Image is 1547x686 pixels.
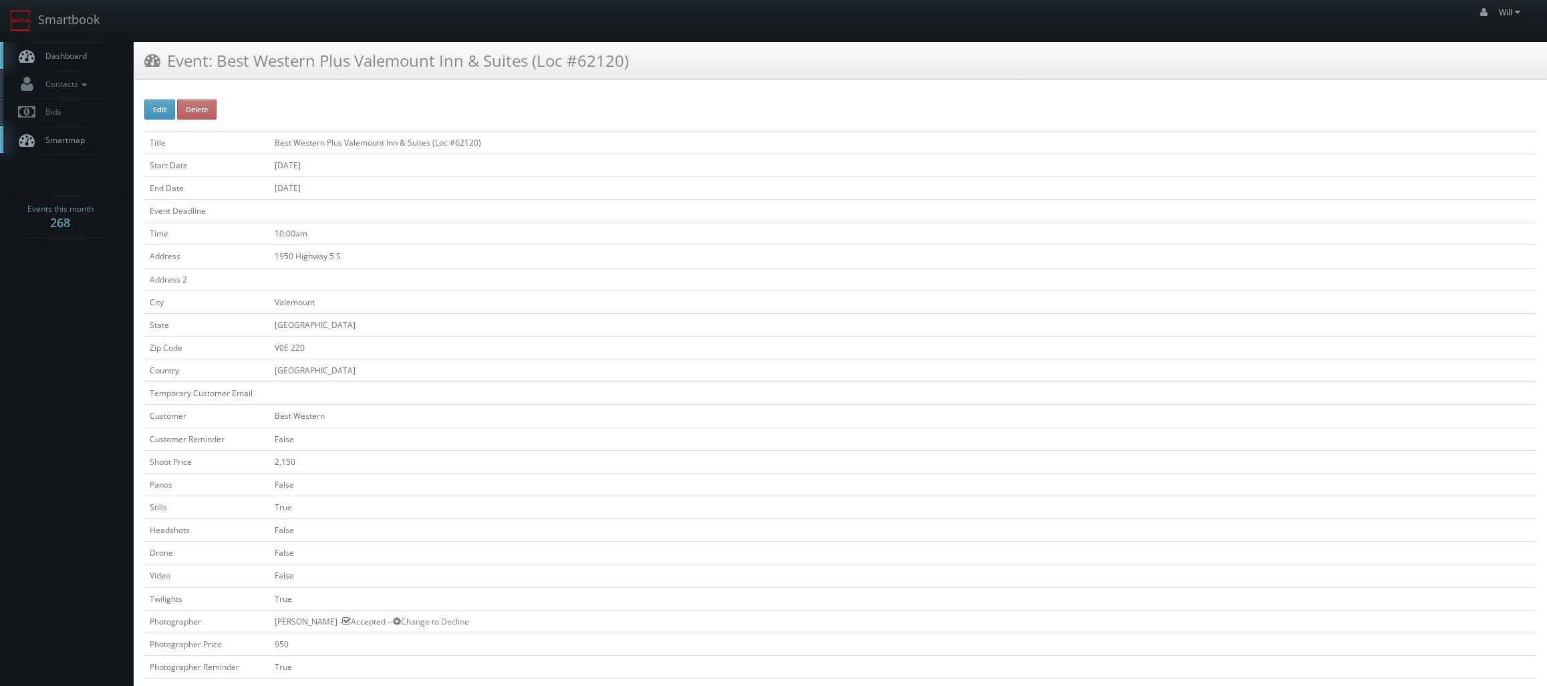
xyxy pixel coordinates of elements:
[144,100,175,120] button: Edit
[269,427,1537,450] td: False
[144,245,269,268] td: Address
[10,10,31,31] img: smartbook-logo.png
[144,131,269,154] td: Title
[39,134,85,146] span: Smartmap
[144,200,269,222] td: Event Deadline
[144,336,269,359] td: Zip Code
[144,291,269,313] td: City
[269,542,1537,564] td: False
[269,655,1537,678] td: True
[269,359,1537,382] td: [GEOGRAPHIC_DATA]
[144,49,629,72] h3: Event: Best Western Plus Valemount Inn & Suites (Loc #62120)
[144,268,269,291] td: Address 2
[269,610,1537,633] td: [PERSON_NAME] - Accepted --
[50,214,70,230] strong: 268
[144,450,269,473] td: Shoot Price
[269,245,1537,268] td: 1950 Highway 5 S
[269,450,1537,473] td: 2,150
[1499,7,1524,18] span: Will
[144,610,269,633] td: Photographer
[269,633,1537,655] td: 950
[144,359,269,382] td: Country
[269,131,1537,154] td: Best Western Plus Valemount Inn & Suites (Loc #62120)
[144,564,269,587] td: Video
[39,50,87,61] span: Dashboard
[269,405,1537,427] td: Best Western
[269,473,1537,496] td: False
[144,382,269,405] td: Temporary Customer Email
[39,78,90,90] span: Contacts
[144,222,269,245] td: Time
[144,313,269,336] td: State
[144,655,269,678] td: Photographer Reminder
[144,496,269,518] td: Stills
[144,587,269,610] td: Twilights
[269,313,1537,336] td: [GEOGRAPHIC_DATA]
[144,405,269,427] td: Customer
[177,100,217,120] button: Delete
[144,519,269,542] td: Headshots
[269,336,1537,359] td: V0E 2Z0
[144,473,269,496] td: Panos
[269,222,1537,245] td: 10:00am
[269,519,1537,542] td: False
[144,633,269,655] td: Photographer Price
[393,616,469,627] a: Change to Decline
[269,564,1537,587] td: False
[144,542,269,564] td: Drone
[269,496,1537,518] td: True
[39,106,61,118] span: Bids
[269,176,1537,199] td: [DATE]
[144,427,269,450] td: Customer Reminder
[269,154,1537,176] td: [DATE]
[144,154,269,176] td: Start Date
[144,176,269,199] td: End Date
[269,291,1537,313] td: Valemount
[27,202,94,216] span: Events this month
[269,587,1537,610] td: True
